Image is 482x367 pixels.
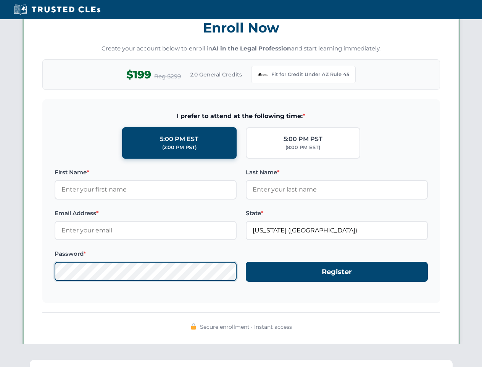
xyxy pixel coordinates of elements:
p: Create your account below to enroll in and start learning immediately. [42,44,440,53]
input: Enter your email [55,221,237,240]
span: Reg $299 [154,72,181,81]
input: Enter your last name [246,180,428,199]
span: Fit for Credit Under AZ Rule 45 [271,71,349,78]
label: First Name [55,168,237,177]
button: Register [246,262,428,282]
div: 5:00 PM PST [284,134,322,144]
label: Last Name [246,168,428,177]
img: Trusted CLEs [11,4,103,15]
div: (2:00 PM PST) [162,144,197,151]
img: 🔒 [190,323,197,330]
h3: Enroll Now [42,16,440,40]
label: Email Address [55,209,237,218]
input: Enter your first name [55,180,237,199]
label: State [246,209,428,218]
input: Arizona (AZ) [246,221,428,240]
img: Arizona Bar [258,69,268,80]
span: $199 [126,66,151,83]
label: Password [55,249,237,258]
strong: AI in the Legal Profession [212,45,291,52]
span: 2.0 General Credits [190,70,242,79]
div: 5:00 PM EST [160,134,198,144]
div: (8:00 PM EST) [285,144,320,151]
span: Secure enrollment • Instant access [200,323,292,331]
span: I prefer to attend at the following time: [55,111,428,121]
